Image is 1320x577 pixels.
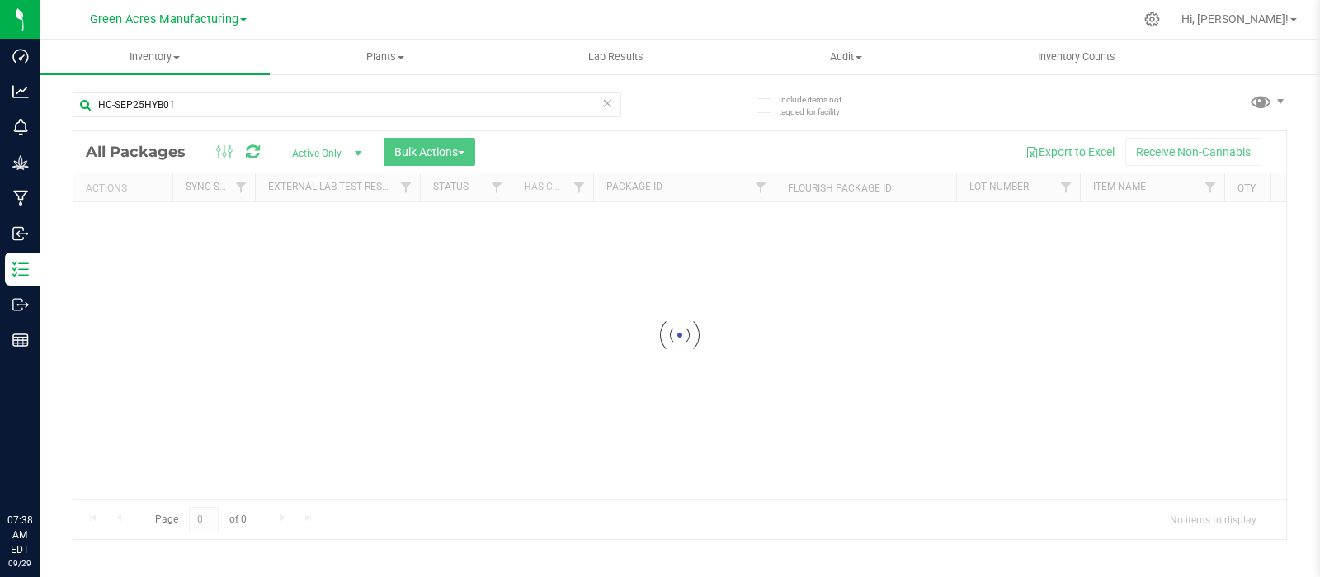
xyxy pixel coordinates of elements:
inline-svg: Monitoring [12,119,29,135]
a: Lab Results [501,40,731,74]
span: Hi, [PERSON_NAME]! [1181,12,1289,26]
span: Lab Results [566,50,666,64]
inline-svg: Inbound [12,225,29,242]
span: Green Acres Manufacturing [90,12,238,26]
a: Audit [731,40,961,74]
span: Plants [271,50,499,64]
inline-svg: Grow [12,154,29,171]
inline-svg: Dashboard [12,48,29,64]
inline-svg: Reports [12,332,29,348]
span: Clear [601,92,613,114]
a: Inventory [40,40,270,74]
a: Inventory Counts [961,40,1191,74]
inline-svg: Inventory [12,261,29,277]
span: Include items not tagged for facility [779,93,861,118]
p: 09/29 [7,557,32,570]
div: Manage settings [1142,12,1162,27]
span: Inventory [40,50,270,64]
p: 07:38 AM EDT [7,513,32,557]
inline-svg: Outbound [12,296,29,313]
input: Search Package ID, Item Name, SKU, Lot or Part Number... [73,92,621,117]
inline-svg: Manufacturing [12,190,29,206]
span: Inventory Counts [1016,50,1138,64]
inline-svg: Analytics [12,83,29,100]
span: Audit [732,50,960,64]
a: Plants [270,40,500,74]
